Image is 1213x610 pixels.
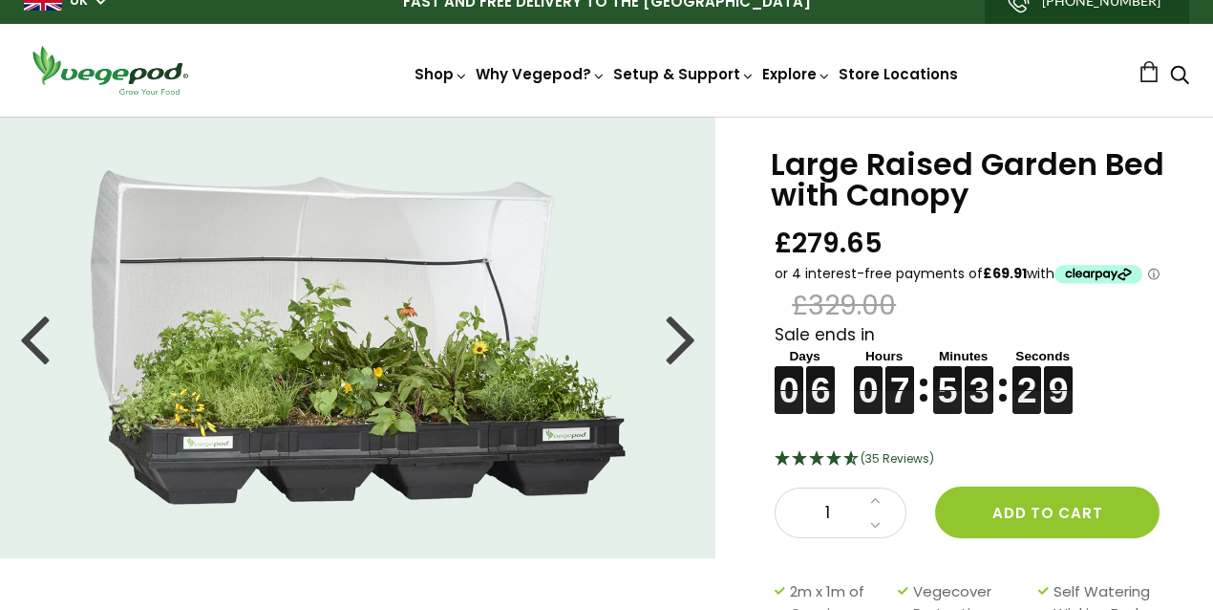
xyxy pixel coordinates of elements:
span: £329.00 [792,288,896,323]
h1: Large Raised Garden Bed with Canopy [771,149,1165,210]
figure: 2 [1012,366,1041,390]
a: Explore [762,64,831,84]
img: Large Raised Garden Bed with Canopy [91,170,627,505]
span: 1 [795,501,860,526]
a: Store Locations [839,64,958,84]
figure: 9 [1044,366,1073,390]
div: 4.69 Stars - 35 Reviews [775,447,1165,472]
figure: 0 [854,366,883,390]
a: Why Vegepod? [476,64,606,84]
button: Add to cart [935,487,1160,538]
span: £279.65 [775,226,883,261]
figure: 7 [885,366,914,390]
a: Decrease quantity by 1 [864,513,886,538]
a: Shop [415,64,468,84]
img: Vegepod [24,43,196,98]
div: Sale ends in [775,323,1165,415]
figure: 5 [933,366,962,390]
span: 4.69 Stars - 35 Reviews [861,450,934,467]
a: Setup & Support [613,64,755,84]
figure: 6 [806,366,835,390]
a: Increase quantity by 1 [864,489,886,513]
a: Search [1170,67,1189,87]
figure: 3 [965,366,993,390]
figure: 0 [775,366,803,390]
